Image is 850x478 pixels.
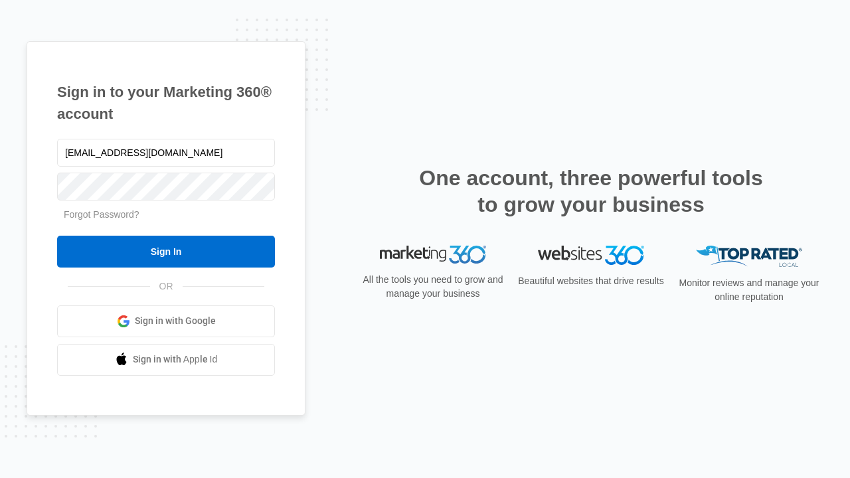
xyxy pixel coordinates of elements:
[675,276,823,304] p: Monitor reviews and manage your online reputation
[538,246,644,265] img: Websites 360
[57,139,275,167] input: Email
[359,273,507,301] p: All the tools you need to grow and manage your business
[380,246,486,264] img: Marketing 360
[57,81,275,125] h1: Sign in to your Marketing 360® account
[415,165,767,218] h2: One account, three powerful tools to grow your business
[696,246,802,268] img: Top Rated Local
[57,344,275,376] a: Sign in with Apple Id
[133,353,218,366] span: Sign in with Apple Id
[517,274,665,288] p: Beautiful websites that drive results
[64,209,139,220] a: Forgot Password?
[57,236,275,268] input: Sign In
[135,314,216,328] span: Sign in with Google
[57,305,275,337] a: Sign in with Google
[150,279,183,293] span: OR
